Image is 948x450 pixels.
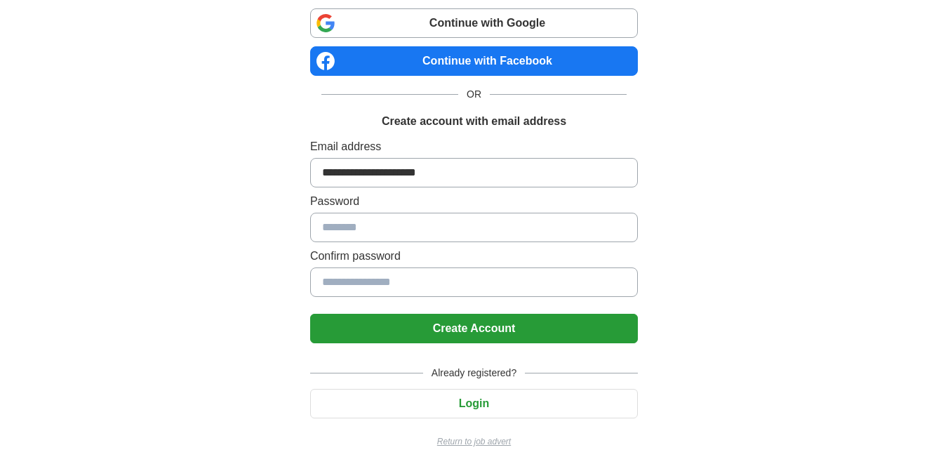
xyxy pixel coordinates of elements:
[310,248,638,265] label: Confirm password
[310,435,638,448] a: Return to job advert
[310,138,638,155] label: Email address
[310,389,638,418] button: Login
[310,397,638,409] a: Login
[458,87,490,102] span: OR
[310,46,638,76] a: Continue with Facebook
[382,113,566,130] h1: Create account with email address
[423,366,525,380] span: Already registered?
[310,8,638,38] a: Continue with Google
[310,193,638,210] label: Password
[310,314,638,343] button: Create Account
